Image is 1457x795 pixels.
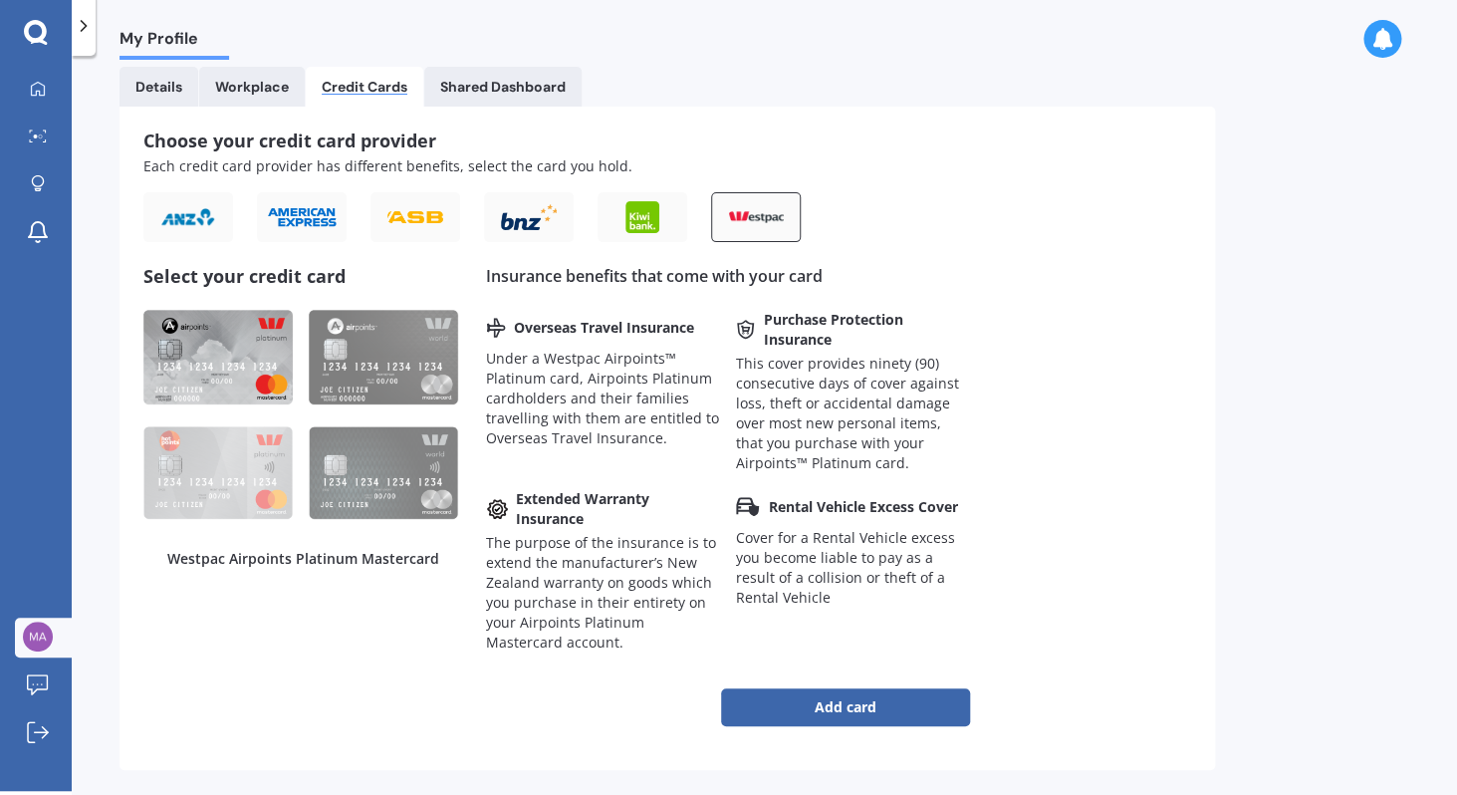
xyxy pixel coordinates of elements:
[143,156,632,175] span: Each credit card provider has different benefits, select the card you hold.
[501,204,557,231] img: BNZ
[387,211,443,223] img: ASB
[736,528,970,608] div: Cover for a Rental Vehicle excess you become liable to pay as a result of a collision or theft of...
[440,79,566,96] div: Shared Dashboard
[728,211,784,222] img: Westpac
[143,310,293,404] img: product-airpoints-platinum-mastercard-080920__ScaleMaxWidthWzQ4MF0_1.png
[135,79,182,96] div: Details
[160,207,216,227] img: ANZ
[143,129,436,152] span: Choose your credit card provider
[199,67,305,107] a: Workplace
[486,266,970,286] div: Insurance benefits that come with your card
[143,549,462,569] div: Westpac Airpoints Platinum Mastercard
[215,79,289,96] div: Workplace
[266,206,338,228] img: American Express
[625,201,658,233] img: KiwiBank
[309,310,458,404] img: product-airpoints-world-mastercard-080920__ScaleMaxWidthWzQ4MF0_1.png
[736,354,970,473] div: This cover provides ninety (90) consecutive days of cover against loss, theft or accidental damag...
[306,67,423,107] a: Credit Cards
[424,67,582,107] a: Shared Dashboard
[486,349,720,448] div: Under a Westpac Airpoints™ Platinum card, Airpoints Platinum cardholders and their families trave...
[309,425,458,520] img: product-hotpoints-world-mastercard-021020__ScaleMaxWidthWzQ4MF0_1.png
[514,318,694,338] span: Overseas Travel Insurance
[322,79,407,96] div: Credit Cards
[120,67,198,107] a: Details
[143,425,293,520] img: product-hotpoints-platinum-mastercard-021020__ScaleMaxWidthWzQ4MF0_1.png
[516,489,720,529] span: Extended Warranty Insurance
[764,310,970,350] span: Purchase Protection Insurance
[721,688,970,726] button: Add card
[486,533,720,653] div: The purpose of the insurance is to extend the manufacturer’s New Zealand warranty on goods which ...
[120,29,229,56] span: My Profile
[768,497,957,517] span: Rental Vehicle Excess Cover
[23,622,53,652] img: f42f11ebfbffb2260562d1aedcef46ca
[143,266,462,286] div: Select your credit card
